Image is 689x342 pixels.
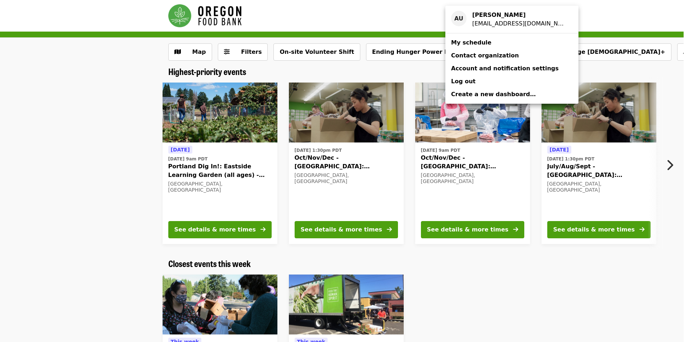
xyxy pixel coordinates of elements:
a: Log out [445,75,578,88]
span: Log out [451,78,475,85]
span: Create a new dashboard… [451,91,536,98]
strong: [PERSON_NAME] [472,11,526,18]
a: AU[PERSON_NAME][EMAIL_ADDRESS][DOMAIN_NAME] [445,9,578,30]
span: Account and notification settings [451,65,559,72]
a: Account and notification settings [445,62,578,75]
a: Create a new dashboard… [445,88,578,101]
div: alejandrourte@gmail.com [472,19,567,28]
span: My schedule [451,39,491,46]
a: My schedule [445,36,578,49]
div: AU [451,11,467,26]
div: alejandro urtecho [472,11,567,19]
a: Contact organization [445,49,578,62]
span: Contact organization [451,52,519,59]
